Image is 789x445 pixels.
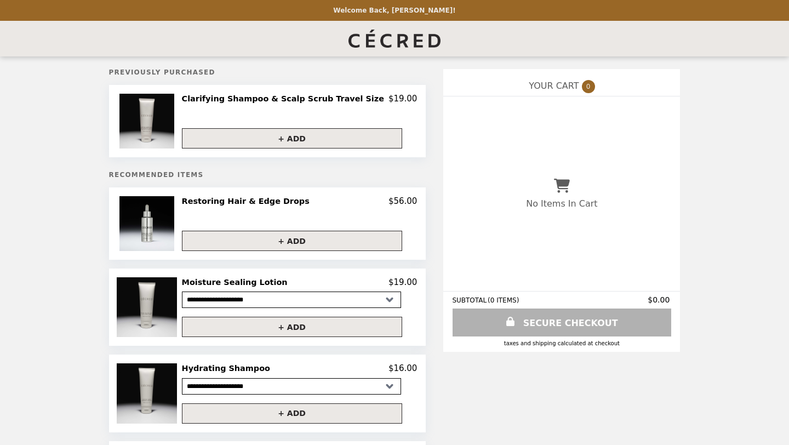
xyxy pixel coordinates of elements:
img: Hydrating Shampoo [117,363,179,423]
h2: Restoring Hair & Edge Drops [182,196,314,206]
div: Taxes and Shipping calculated at checkout [452,340,671,346]
span: YOUR CART [529,81,579,91]
select: Select a product variant [182,292,401,308]
img: Brand Logo [348,27,441,50]
span: 0 [582,80,595,93]
p: $56.00 [388,196,418,206]
p: $19.00 [388,94,418,104]
span: $0.00 [648,295,671,304]
button: + ADD [182,231,402,251]
img: Moisture Sealing Lotion [117,277,179,337]
select: Select a product variant [182,378,401,395]
h2: Clarifying Shampoo & Scalp Scrub Travel Size [182,94,388,104]
button: + ADD [182,128,402,149]
span: ( 0 ITEMS ) [488,296,519,304]
h2: Moisture Sealing Lotion [182,277,292,287]
h5: Previously Purchased [109,69,426,76]
p: Welcome Back, [PERSON_NAME]! [333,7,455,14]
img: Clarifying Shampoo & Scalp Scrub Travel Size [119,94,177,149]
img: Restoring Hair & Edge Drops [119,196,177,251]
button: + ADD [182,317,402,337]
p: No Items In Cart [526,198,597,209]
button: + ADD [182,403,402,424]
p: $16.00 [388,363,418,373]
span: SUBTOTAL [452,296,488,304]
h2: Hydrating Shampoo [182,363,275,373]
p: $19.00 [388,277,418,287]
h5: Recommended Items [109,171,426,179]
